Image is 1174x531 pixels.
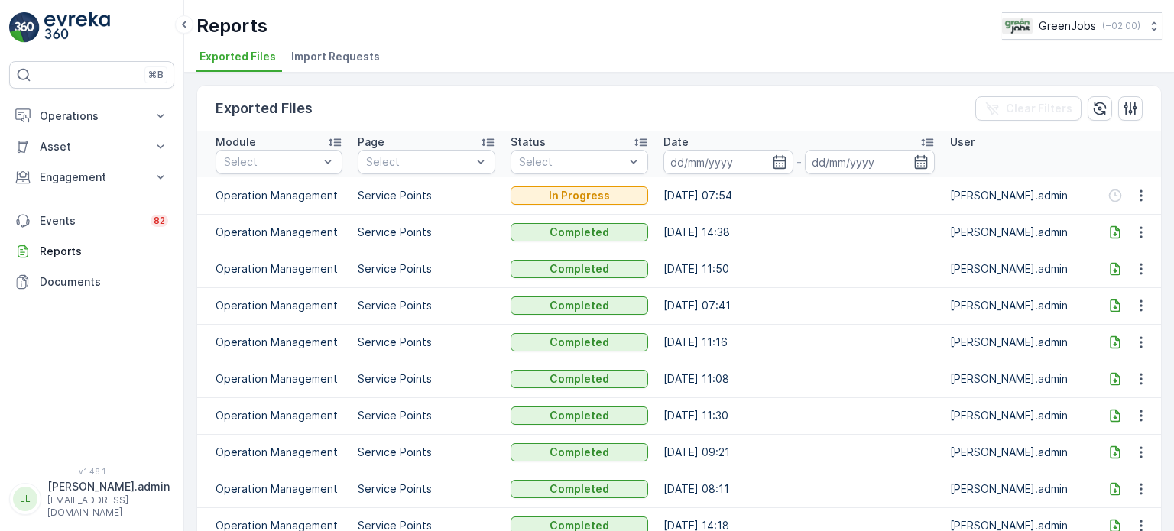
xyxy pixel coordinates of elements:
[9,479,174,519] button: LL[PERSON_NAME].admin[EMAIL_ADDRESS][DOMAIN_NAME]
[656,324,942,361] td: [DATE] 11:16
[197,471,350,507] td: Operation Management
[9,162,174,193] button: Engagement
[942,324,1095,361] td: [PERSON_NAME].admin
[942,471,1095,507] td: [PERSON_NAME].admin
[366,154,472,170] p: Select
[9,206,174,236] a: Events82
[9,236,174,267] a: Reports
[1002,12,1162,40] button: GreenJobs(+02:00)
[663,150,793,174] input: dd/mm/yyyy
[197,214,350,251] td: Operation Management
[47,494,170,519] p: [EMAIL_ADDRESS][DOMAIN_NAME]
[13,487,37,511] div: LL
[511,333,648,351] button: Completed
[942,397,1095,434] td: [PERSON_NAME].admin
[40,139,144,154] p: Asset
[511,260,648,278] button: Completed
[199,49,276,64] span: Exported Files
[9,101,174,131] button: Operations
[1002,18,1033,34] img: Green_Jobs_Logo.png
[350,397,503,434] td: Service Points
[9,267,174,297] a: Documents
[511,370,648,388] button: Completed
[550,408,609,423] p: Completed
[216,134,256,150] p: Module
[197,287,350,324] td: Operation Management
[9,131,174,162] button: Asset
[511,223,648,241] button: Completed
[350,361,503,397] td: Service Points
[519,154,624,170] p: Select
[663,134,689,150] p: Date
[942,214,1095,251] td: [PERSON_NAME].admin
[44,12,110,43] img: logo_light-DOdMpM7g.png
[975,96,1082,121] button: Clear Filters
[656,397,942,434] td: [DATE] 11:30
[350,177,503,214] td: Service Points
[224,154,319,170] p: Select
[47,479,170,494] p: [PERSON_NAME].admin
[656,214,942,251] td: [DATE] 14:38
[805,150,935,174] input: dd/mm/yyyy
[196,14,268,38] p: Reports
[1102,20,1140,32] p: ( +02:00 )
[942,434,1095,471] td: [PERSON_NAME].admin
[9,12,40,43] img: logo
[40,170,144,185] p: Engagement
[291,49,380,64] span: Import Requests
[40,274,168,290] p: Documents
[197,251,350,287] td: Operation Management
[154,215,165,227] p: 82
[148,69,164,81] p: ⌘B
[1006,101,1072,116] p: Clear Filters
[550,335,609,350] p: Completed
[511,186,648,205] button: In Progress
[40,244,168,259] p: Reports
[549,188,610,203] p: In Progress
[197,434,350,471] td: Operation Management
[197,177,350,214] td: Operation Management
[942,287,1095,324] td: [PERSON_NAME].admin
[197,397,350,434] td: Operation Management
[550,445,609,460] p: Completed
[358,134,384,150] p: Page
[511,134,546,150] p: Status
[942,251,1095,287] td: [PERSON_NAME].admin
[550,225,609,240] p: Completed
[656,361,942,397] td: [DATE] 11:08
[656,177,942,214] td: [DATE] 07:54
[656,471,942,507] td: [DATE] 08:11
[656,287,942,324] td: [DATE] 07:41
[511,480,648,498] button: Completed
[350,214,503,251] td: Service Points
[216,98,313,119] p: Exported Files
[350,251,503,287] td: Service Points
[511,443,648,461] button: Completed
[942,361,1095,397] td: [PERSON_NAME].admin
[350,471,503,507] td: Service Points
[796,153,802,171] p: -
[550,261,609,277] p: Completed
[350,287,503,324] td: Service Points
[1039,18,1096,34] p: GreenJobs
[9,467,174,476] span: v 1.48.1
[942,177,1095,214] td: [PERSON_NAME].admin
[656,251,942,287] td: [DATE] 11:50
[40,213,141,228] p: Events
[550,481,609,497] p: Completed
[511,296,648,315] button: Completed
[511,406,648,425] button: Completed
[197,324,350,361] td: Operation Management
[350,324,503,361] td: Service Points
[950,134,975,150] p: User
[350,434,503,471] td: Service Points
[197,361,350,397] td: Operation Management
[656,434,942,471] td: [DATE] 09:21
[40,108,144,124] p: Operations
[550,298,609,313] p: Completed
[550,371,609,387] p: Completed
